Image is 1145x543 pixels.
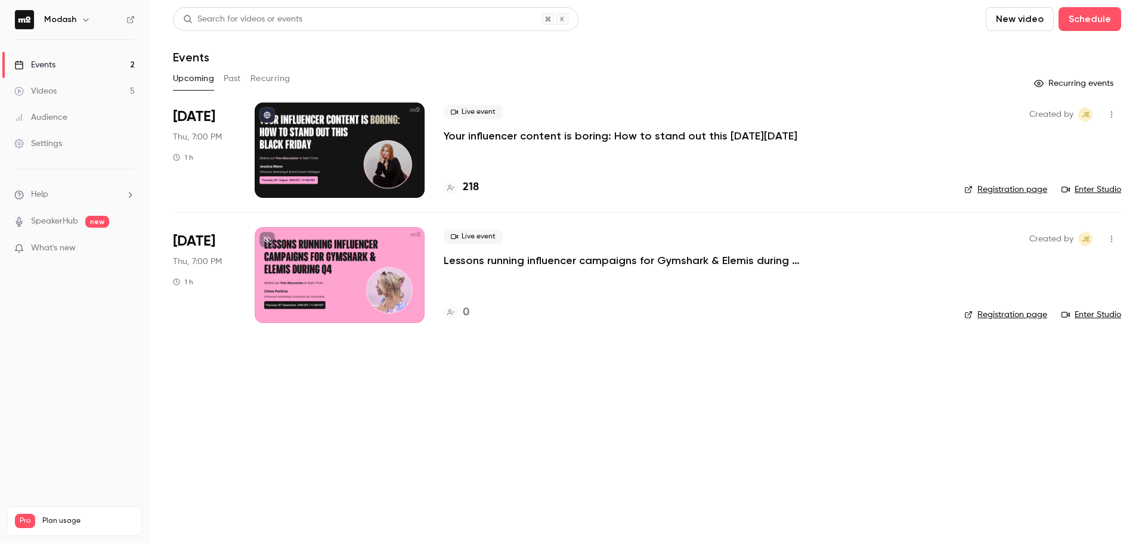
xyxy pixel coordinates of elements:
[463,305,469,321] h4: 0
[1062,309,1121,321] a: Enter Studio
[173,153,193,162] div: 1 h
[444,179,479,196] a: 218
[173,227,236,322] div: Sep 18 Thu, 7:00 PM (Europe/London)
[1059,7,1121,31] button: Schedule
[444,305,469,321] a: 0
[44,14,76,26] h6: Modash
[1078,232,1093,246] span: Jack Eaton
[173,107,215,126] span: [DATE]
[1029,74,1121,93] button: Recurring events
[31,188,48,201] span: Help
[1029,107,1073,122] span: Created by
[42,516,134,526] span: Plan usage
[14,188,135,201] li: help-dropdown-opener
[14,111,67,123] div: Audience
[15,514,35,528] span: Pro
[986,7,1054,31] button: New video
[85,216,109,228] span: new
[444,253,801,268] a: Lessons running influencer campaigns for Gymshark & Elemis during Q4
[14,59,55,71] div: Events
[173,50,209,64] h1: Events
[31,215,78,228] a: SpeakerHub
[173,256,222,268] span: Thu, 7:00 PM
[14,85,57,97] div: Videos
[173,131,222,143] span: Thu, 7:00 PM
[31,242,76,255] span: What's new
[173,232,215,251] span: [DATE]
[1082,107,1090,122] span: JE
[444,129,797,143] a: Your influencer content is boring: How to stand out this [DATE][DATE]
[964,309,1047,321] a: Registration page
[1078,107,1093,122] span: Jack Eaton
[15,10,34,29] img: Modash
[14,138,62,150] div: Settings
[444,229,503,244] span: Live event
[463,179,479,196] h4: 218
[444,105,503,119] span: Live event
[173,103,236,198] div: Aug 28 Thu, 7:00 PM (Europe/London)
[120,243,135,254] iframe: Noticeable Trigger
[1082,232,1090,246] span: JE
[1029,232,1073,246] span: Created by
[183,13,302,26] div: Search for videos or events
[173,277,193,287] div: 1 h
[1062,184,1121,196] a: Enter Studio
[173,69,214,88] button: Upcoming
[964,184,1047,196] a: Registration page
[250,69,290,88] button: Recurring
[224,69,241,88] button: Past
